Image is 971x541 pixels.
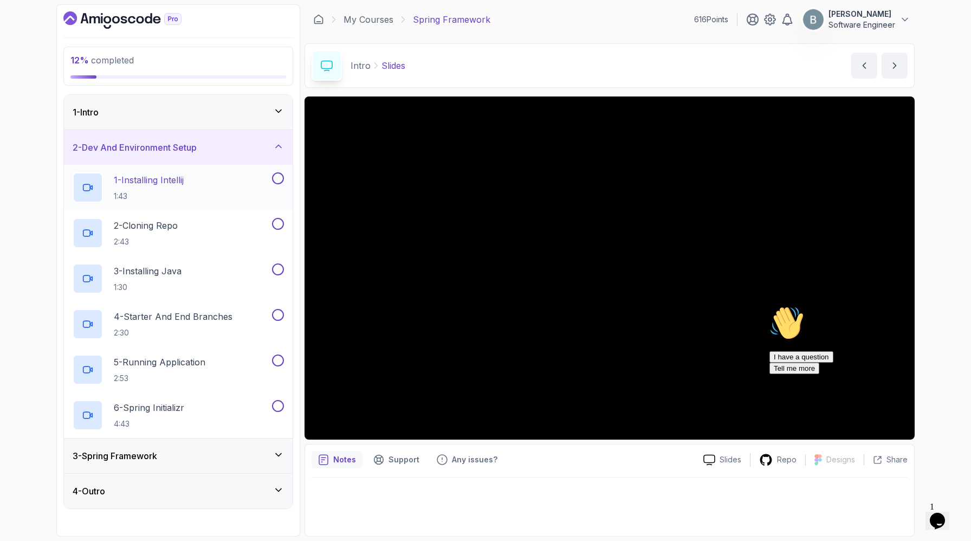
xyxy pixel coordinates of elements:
[114,401,184,414] p: 6 - Spring Initializr
[114,282,182,293] p: 1:30
[64,130,293,165] button: 2-Dev And Environment Setup
[4,61,54,73] button: Tell me more
[114,418,184,429] p: 4:43
[114,373,205,384] p: 2:53
[333,454,356,465] p: Notes
[4,33,107,41] span: Hi! How can we help?
[114,191,184,202] p: 1:43
[828,20,895,30] p: Software Engineer
[4,4,39,39] img: :wave:
[389,454,419,465] p: Support
[803,9,824,30] img: user profile image
[73,485,105,498] h3: 4 - Outro
[750,453,805,467] a: Repo
[64,439,293,473] button: 3-Spring Framework
[413,13,490,26] p: Spring Framework
[73,106,99,119] h3: 1 - Intro
[695,454,750,466] a: Slides
[351,59,371,72] p: Intro
[73,355,284,385] button: 5-Running Application2:53
[114,236,178,247] p: 2:43
[114,219,178,232] p: 2 - Cloning Repo
[381,59,405,72] p: Slides
[430,451,504,468] button: Feedback button
[114,173,184,186] p: 1 - Installing Intellij
[4,4,199,73] div: 👋Hi! How can we help?I have a questionTell me more
[73,141,197,154] h3: 2 - Dev And Environment Setup
[114,265,182,278] p: 3 - Installing Java
[802,9,910,30] button: user profile image[PERSON_NAME]Software Engineer
[70,55,89,66] span: 12 %
[720,454,741,465] p: Slides
[4,50,68,61] button: I have a question
[694,14,728,25] p: 616 Points
[73,309,284,339] button: 4-Starter And End Branches2:30
[114,356,205,369] p: 5 - Running Application
[344,13,393,26] a: My Courses
[63,11,206,29] a: Dashboard
[70,55,134,66] span: completed
[452,454,497,465] p: Any issues?
[851,53,877,79] button: previous content
[828,9,895,20] p: [PERSON_NAME]
[73,400,284,430] button: 6-Spring Initializr4:43
[64,474,293,508] button: 4-Outro
[73,218,284,248] button: 2-Cloning Repo2:43
[925,498,960,530] iframe: chat widget
[313,14,324,25] a: Dashboard
[765,301,960,492] iframe: chat widget
[312,451,362,468] button: notes button
[73,263,284,294] button: 3-Installing Java1:30
[73,172,284,203] button: 1-Installing Intellij1:43
[73,449,157,462] h3: 3 - Spring Framework
[367,451,426,468] button: Support button
[882,53,908,79] button: next content
[64,95,293,130] button: 1-Intro
[114,327,232,338] p: 2:30
[114,310,232,323] p: 4 - Starter And End Branches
